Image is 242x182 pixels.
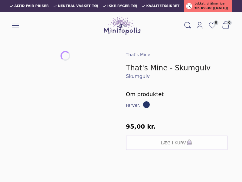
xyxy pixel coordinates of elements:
h5: Om produktet [126,90,227,99]
span: 0 [214,20,218,25]
span: 95,00 kr. [126,123,155,130]
a: Skumgulv [126,73,227,80]
a: That's Mine [126,52,150,57]
span: Farver: [126,102,142,108]
span: 0 [227,20,232,25]
span: Læg i kurv [161,140,186,146]
span: Kvalitetssikret [146,4,179,8]
span: Ikke-ryger tøj [107,4,137,8]
span: Neutral vasket tøj [58,4,98,8]
a: 0 [206,20,219,31]
button: 0 [219,20,232,31]
span: tir. 09.30 ([DATE]) [195,6,228,11]
button: Læg i kurv [126,136,227,150]
img: Minitopolis logo [104,16,141,35]
span: Altid fair priser [14,4,49,8]
a: Mit Minitopolis login [194,20,206,31]
span: Lukket, vi åbner igen [195,1,226,6]
h1: That's Mine - Skumgulv [126,63,227,73]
